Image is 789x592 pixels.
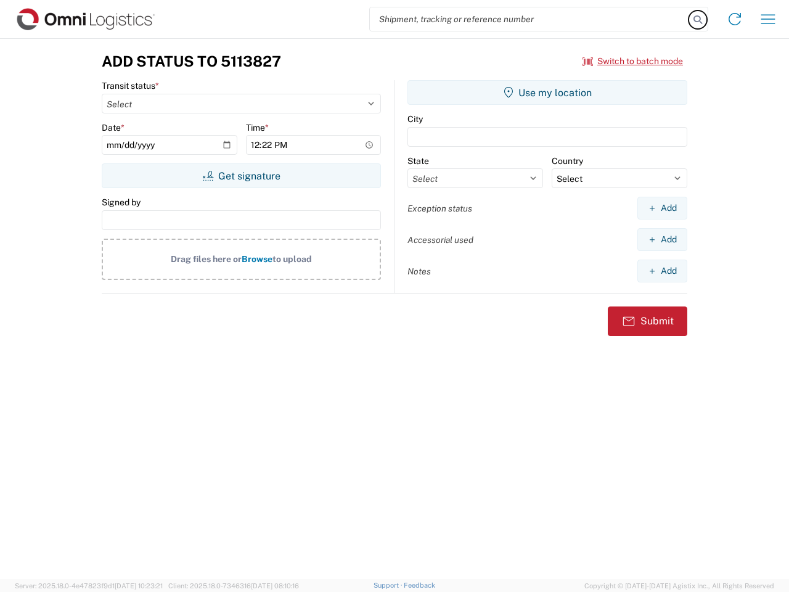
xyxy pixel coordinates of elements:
[171,254,242,264] span: Drag files here or
[407,155,429,166] label: State
[407,113,423,125] label: City
[102,163,381,188] button: Get signature
[15,582,163,590] span: Server: 2025.18.0-4e47823f9d1
[407,203,472,214] label: Exception status
[374,582,404,589] a: Support
[404,582,435,589] a: Feedback
[272,254,312,264] span: to upload
[637,228,687,251] button: Add
[637,197,687,220] button: Add
[407,234,473,245] label: Accessorial used
[102,80,159,91] label: Transit status
[168,582,299,590] span: Client: 2025.18.0-7346316
[242,254,272,264] span: Browse
[407,80,687,105] button: Use my location
[246,122,269,133] label: Time
[102,197,141,208] label: Signed by
[583,51,683,72] button: Switch to batch mode
[608,306,687,336] button: Submit
[637,260,687,282] button: Add
[251,582,299,590] span: [DATE] 08:10:16
[370,7,689,31] input: Shipment, tracking or reference number
[407,266,431,277] label: Notes
[552,155,583,166] label: Country
[584,580,774,591] span: Copyright © [DATE]-[DATE] Agistix Inc., All Rights Reserved
[102,122,125,133] label: Date
[115,582,163,590] span: [DATE] 10:23:21
[102,52,281,70] h3: Add Status to 5113827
